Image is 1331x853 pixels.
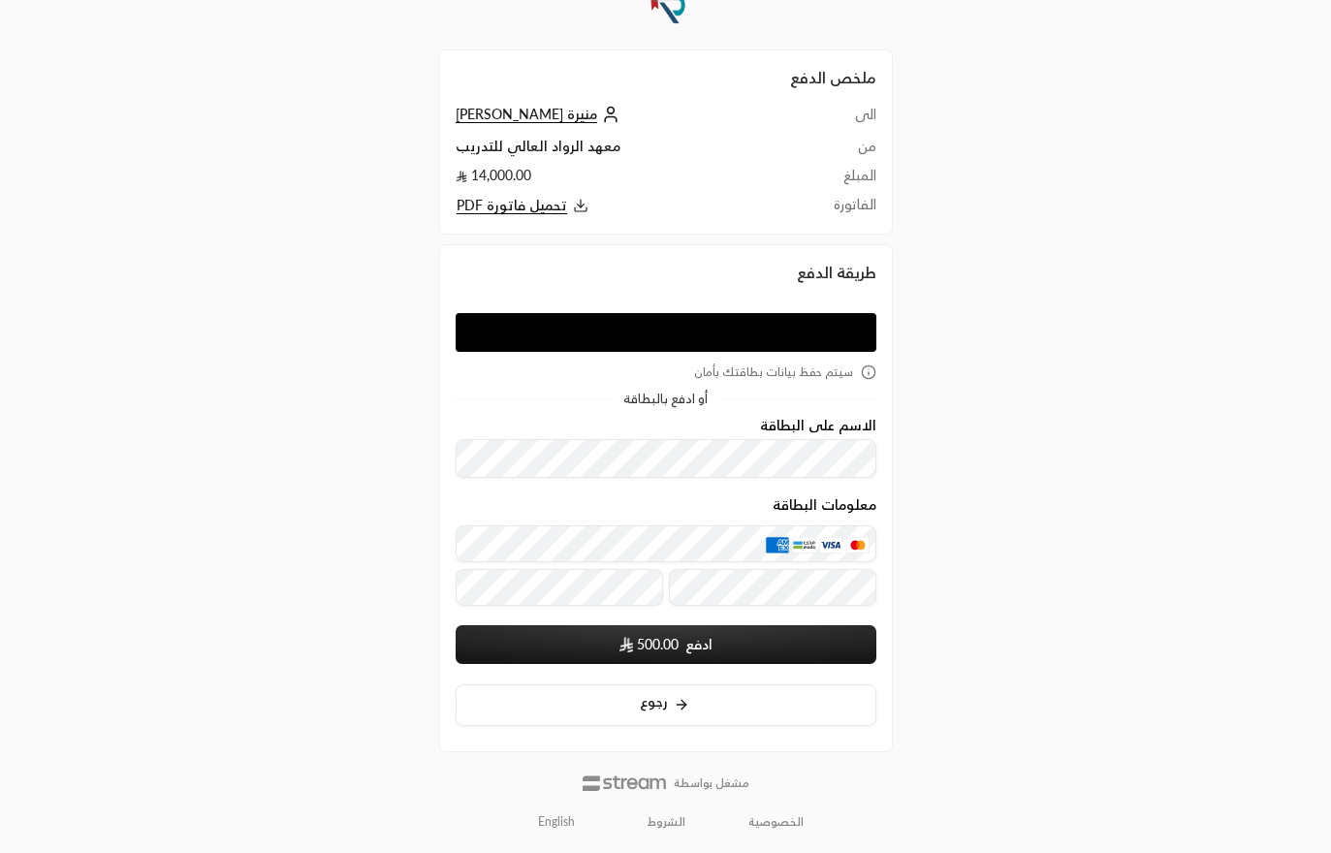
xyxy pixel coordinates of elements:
[619,637,633,652] img: SAR
[791,105,876,137] td: الى
[456,497,876,613] div: معلومات البطاقة
[674,775,749,791] p: مشغل بواسطة
[457,197,567,214] span: تحميل فاتورة PDF
[791,166,876,195] td: المبلغ
[766,537,789,553] img: AMEX
[456,525,876,562] input: بطاقة ائتمانية
[456,261,876,284] div: طريقة الدفع
[846,537,870,553] img: MasterCard
[648,814,685,830] a: الشروط
[791,195,876,217] td: الفاتورة
[456,684,876,726] button: رجوع
[760,418,876,433] label: الاسم على البطاقة
[456,137,791,166] td: معهد الرواد العالي للتدريب
[748,814,804,830] a: الخصوصية
[637,635,679,654] span: 500.00
[792,537,815,553] img: MADA
[456,106,597,123] span: منيرة [PERSON_NAME]
[640,693,668,710] span: رجوع
[694,364,853,380] span: سيتم حفظ بيانات بطاقتك بأمان
[456,106,624,122] a: منيرة [PERSON_NAME]
[456,625,876,664] button: ادفع SAR500.00
[527,806,586,837] a: English
[669,569,876,606] input: رمز التحقق CVC
[456,195,791,217] button: تحميل فاتورة PDF
[773,497,876,513] legend: معلومات البطاقة
[623,393,708,405] span: أو ادفع بالبطاقة
[456,166,791,195] td: 14,000.00
[456,569,663,606] input: تاريخ الانتهاء
[791,137,876,166] td: من
[819,537,842,553] img: Visa
[456,66,876,89] h2: ملخص الدفع
[456,418,876,479] div: الاسم على البطاقة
